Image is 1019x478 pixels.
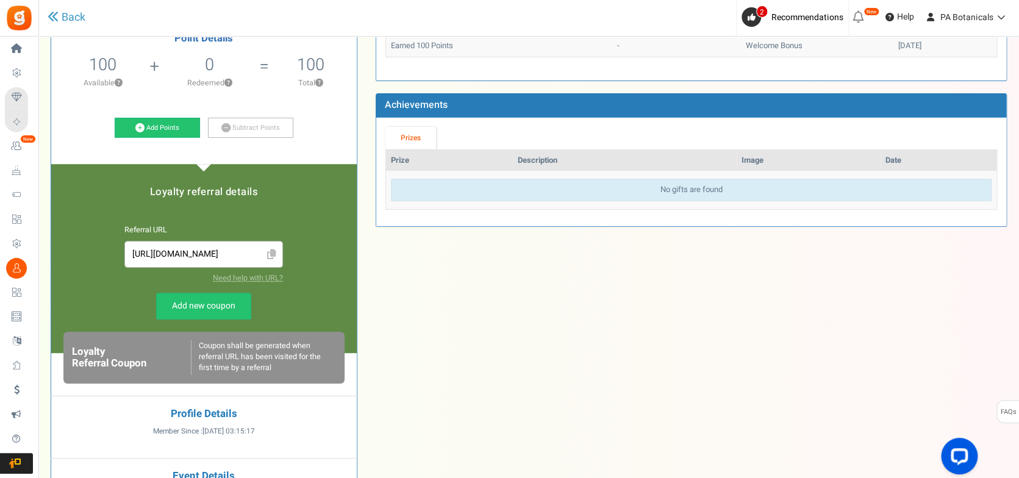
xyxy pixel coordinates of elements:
[513,150,737,171] th: Description
[5,136,33,157] a: New
[20,135,36,143] em: New
[205,55,214,74] h5: 0
[756,5,768,18] span: 2
[297,55,324,74] h5: 100
[740,35,893,57] td: Welcome Bonus
[385,127,437,149] a: Prizes
[89,52,116,77] span: 100
[386,150,513,171] th: Prize
[742,7,848,27] a: 2 Recommendations
[57,77,149,88] p: Available
[315,79,323,87] button: ?
[271,77,351,88] p: Total
[213,273,283,284] a: Need help with URL?
[115,118,200,138] a: Add Points
[612,35,741,57] td: -
[863,7,879,16] em: New
[224,79,232,87] button: ?
[940,11,993,24] span: PA Botanicals
[881,7,919,27] a: Help
[115,79,123,87] button: ?
[156,293,251,319] a: Add new coupon
[60,408,348,420] h4: Profile Details
[202,426,255,437] span: [DATE] 03:15:17
[391,179,992,201] div: No gifts are found
[894,11,914,23] span: Help
[208,118,293,138] a: Subtract Points
[385,98,448,112] b: Achievements
[1000,401,1017,424] span: FAQs
[881,150,996,171] th: Date
[48,10,85,26] a: Back
[153,426,255,437] span: Member Since :
[5,4,33,32] img: Gratisfaction
[51,33,357,44] h4: Point Details
[386,35,612,57] td: Earned 100 Points
[63,187,345,198] h5: Loyalty referral details
[262,244,282,265] span: Click to Copy
[771,11,843,24] span: Recommendations
[737,150,881,171] th: Image
[72,346,191,369] h6: Loyalty Referral Coupon
[898,40,992,52] div: [DATE]
[191,340,336,375] div: Coupon shall be generated when referral URL has been visited for the first time by a referral
[161,77,259,88] p: Redeemed
[124,226,283,235] h6: Referral URL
